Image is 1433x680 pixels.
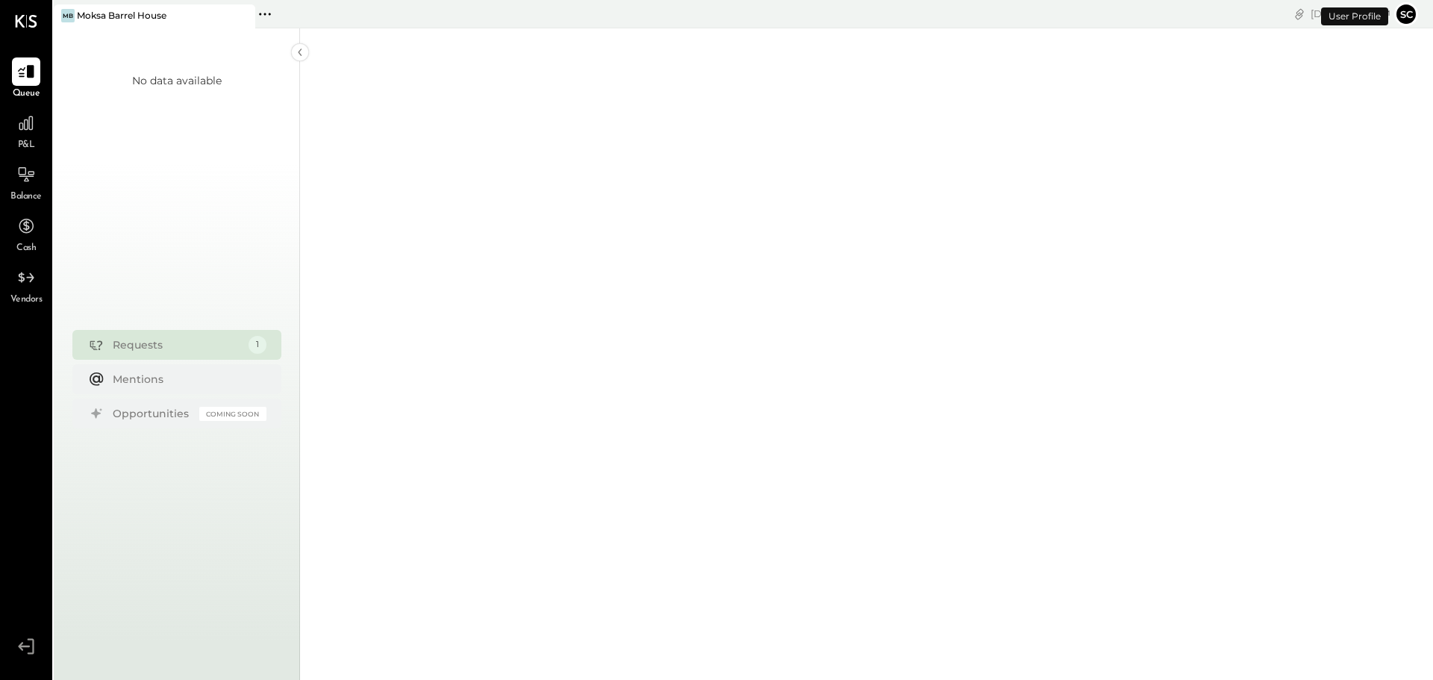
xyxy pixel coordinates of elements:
[1394,2,1418,26] button: sc
[61,9,75,22] div: MB
[13,87,40,101] span: Queue
[1292,6,1307,22] div: copy link
[1321,7,1388,25] div: User Profile
[132,73,222,88] div: No data available
[10,190,42,204] span: Balance
[77,9,166,22] div: Moksa Barrel House
[16,242,36,255] span: Cash
[199,407,266,421] div: Coming Soon
[1,263,51,307] a: Vendors
[1,57,51,101] a: Queue
[249,336,266,354] div: 1
[113,337,241,352] div: Requests
[10,293,43,307] span: Vendors
[1,109,51,152] a: P&L
[1,212,51,255] a: Cash
[1,160,51,204] a: Balance
[1311,7,1390,21] div: [DATE]
[18,139,35,152] span: P&L
[113,372,259,387] div: Mentions
[113,406,192,421] div: Opportunities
